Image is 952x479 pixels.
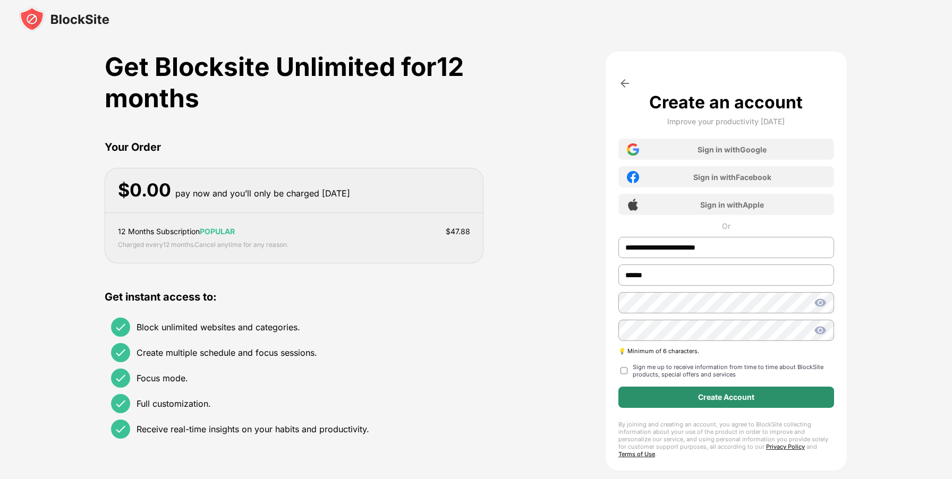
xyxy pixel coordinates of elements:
div: Sign in with Facebook [693,173,771,182]
div: pay now and you’ll only be charged [DATE] [175,186,350,201]
div: Create an account [649,92,803,113]
div: Get Blocksite Unlimited for 12 months [105,51,483,114]
div: Sign in with Apple [700,200,764,209]
div: Block unlimited websites and categories. [137,322,300,332]
div: $ 47.88 [446,226,470,237]
div: 12 Months Subscription [118,226,235,237]
div: Charged every 12 months . Cancel anytime for any reason. [118,239,288,250]
a: Privacy Policy [766,443,805,450]
img: check.svg [114,372,127,384]
img: check.svg [114,397,127,410]
div: Sign me up to receive information from time to time about BlockSite products, special offers and ... [633,363,834,378]
div: Create Account [698,393,754,401]
div: $ 0.00 [118,179,171,201]
div: Get instant access to: [105,289,483,305]
a: Terms of Use [618,450,655,458]
div: Create multiple schedule and focus sessions. [137,347,317,358]
div: 💡 Minimum of 6 characters. [618,347,834,355]
div: Sign in with Google [698,145,767,154]
div: Receive real-time insights on your habits and productivity. [137,424,369,434]
div: By joining and creating an account, you agree to BlockSite collecting information about your use ... [618,421,834,458]
img: show-password.svg [814,324,827,337]
span: POPULAR [200,227,235,236]
div: Focus mode. [137,373,188,383]
img: check.svg [114,321,127,333]
div: Or [722,221,730,230]
img: facebook-icon.png [627,171,639,183]
div: Improve your productivity [DATE] [667,117,785,126]
img: blocksite-icon-black.svg [19,6,109,32]
div: Full customization. [137,398,211,409]
img: show-password.svg [814,296,827,309]
img: check.svg [114,423,127,435]
div: Your Order [105,139,483,155]
img: arrow-back.svg [618,77,631,90]
img: apple-icon.png [627,199,639,211]
img: check.svg [114,346,127,359]
img: google-icon.png [627,143,639,156]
